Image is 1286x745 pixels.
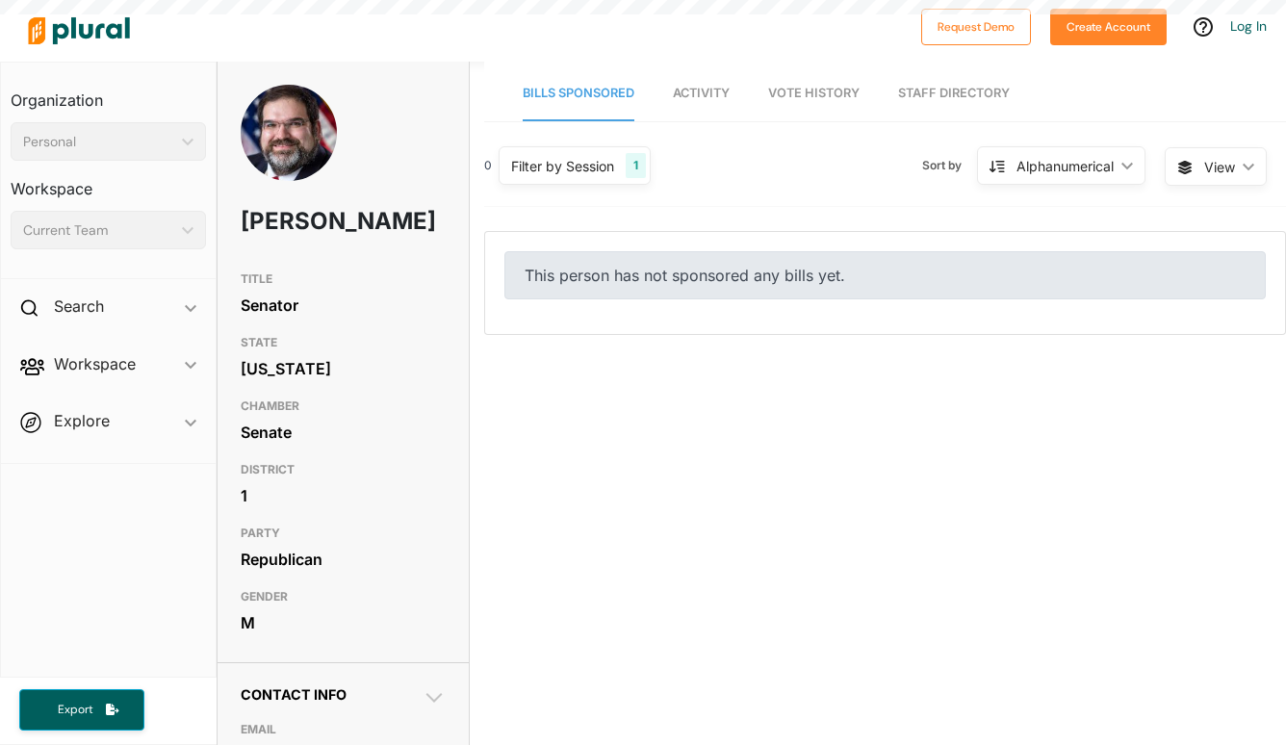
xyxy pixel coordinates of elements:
[1050,15,1167,36] a: Create Account
[11,72,206,115] h3: Organization
[54,295,104,317] h2: Search
[23,220,174,241] div: Current Team
[241,193,364,250] h1: [PERSON_NAME]
[523,66,634,121] a: Bills Sponsored
[241,331,446,354] h3: STATE
[241,481,446,510] div: 1
[504,251,1266,299] div: This person has not sponsored any bills yet.
[921,15,1031,36] a: Request Demo
[241,522,446,545] h3: PARTY
[768,66,860,121] a: Vote History
[673,66,730,121] a: Activity
[241,686,347,703] span: Contact Info
[768,86,860,100] span: Vote History
[241,268,446,291] h3: TITLE
[23,132,174,152] div: Personal
[484,157,492,174] div: 0
[241,718,446,741] h3: EMAIL
[922,157,977,174] span: Sort by
[11,161,206,203] h3: Workspace
[898,66,1010,121] a: Staff Directory
[241,85,337,213] img: Headshot of André Jacque
[1204,157,1235,177] span: View
[1016,156,1114,176] div: Alphanumerical
[241,395,446,418] h3: CHAMBER
[511,156,614,176] div: Filter by Session
[241,291,446,320] div: Senator
[44,702,106,718] span: Export
[1050,9,1167,45] button: Create Account
[241,545,446,574] div: Republican
[241,585,446,608] h3: GENDER
[921,9,1031,45] button: Request Demo
[19,689,144,731] button: Export
[241,354,446,383] div: [US_STATE]
[626,153,646,178] div: 1
[673,86,730,100] span: Activity
[241,418,446,447] div: Senate
[241,458,446,481] h3: DISTRICT
[241,608,446,637] div: M
[523,86,634,100] span: Bills Sponsored
[1230,17,1267,35] a: Log In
